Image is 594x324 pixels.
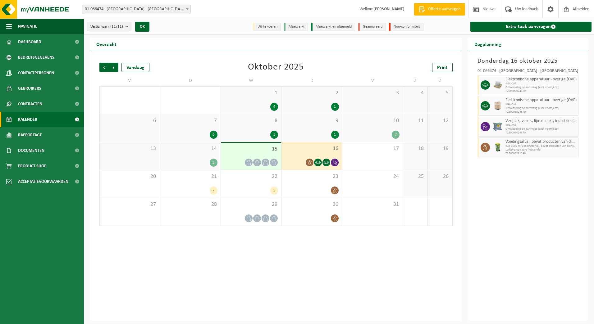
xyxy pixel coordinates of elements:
[373,7,404,11] strong: [PERSON_NAME]
[248,63,304,72] div: Oktober 2025
[477,56,579,66] h3: Donderdag 16 oktober 2025
[505,82,577,86] span: KGA Colli
[210,159,217,167] div: 3
[18,34,41,50] span: Dashboard
[109,63,118,72] span: Volgende
[505,127,577,131] span: Omwisseling op aanvraag (excl. voorrijkost)
[224,90,278,97] span: 1
[311,23,355,31] li: Afgewerkt en afgemeld
[431,90,449,97] span: 5
[224,117,278,124] span: 8
[224,146,278,153] span: 15
[505,139,577,144] span: Voedingsafval, bevat producten van dierlijke oorsprong, onverpakt, categorie 3
[392,131,400,139] div: 7
[345,117,400,124] span: 10
[270,103,278,111] div: 4
[160,75,221,86] td: D
[18,158,46,174] span: Product Shop
[345,201,400,208] span: 31
[135,22,149,32] button: OK
[210,131,217,139] div: 6
[493,122,502,131] img: PB-AP-0800-MET-02-01
[285,117,339,124] span: 9
[18,50,54,65] span: Bedrijfsgegevens
[505,86,577,89] span: Omwisseling op aanvraag (excl. voorrijkost)
[284,23,308,31] li: Afgewerkt
[431,173,449,180] span: 26
[505,110,577,114] span: T250003024370
[505,98,577,103] span: Elektronische apparatuur - overige (OVE)
[103,145,157,152] span: 13
[163,173,217,180] span: 21
[427,6,462,12] span: Offerte aanvragen
[163,145,217,152] span: 14
[505,119,577,124] span: Verf, lak, vernis, lijm en inkt, industrieel in kleinverpakking
[18,65,54,81] span: Contactpersonen
[406,145,424,152] span: 18
[389,23,423,31] li: Non-conformiteit
[110,25,123,29] count: (11/11)
[281,75,342,86] td: D
[342,75,403,86] td: V
[437,65,448,70] span: Print
[432,63,453,72] a: Print
[493,143,502,152] img: WB-0140-HPE-GN-50
[103,117,157,124] span: 6
[163,117,217,124] span: 7
[285,201,339,208] span: 30
[285,145,339,152] span: 16
[82,5,190,14] span: 01-066474 - STORA ENSO LANGERBRUGGE - GENT
[253,23,281,31] li: Uit te voeren
[403,75,428,86] td: Z
[505,103,577,106] span: KGA Colli
[3,310,104,324] iframe: chat widget
[285,90,339,97] span: 2
[505,144,577,148] span: WB-0140-HP voedingsafval, bevat producten van dierlijke oors
[270,187,278,195] div: 5
[406,90,424,97] span: 4
[345,90,400,97] span: 3
[505,89,577,93] span: T250003024370
[428,75,453,86] td: Z
[431,117,449,124] span: 12
[331,131,339,139] div: 1
[18,127,42,143] span: Rapportage
[18,81,41,96] span: Gebruikers
[18,143,44,158] span: Documenten
[505,148,577,152] span: Lediging op vaste frequentie
[90,38,123,50] h2: Overzicht
[477,69,579,75] div: 01-066474 - [GEOGRAPHIC_DATA] - [GEOGRAPHIC_DATA]
[18,174,68,189] span: Acceptatievoorwaarden
[358,23,386,31] li: Geannuleerd
[221,75,281,86] td: W
[406,117,424,124] span: 11
[406,173,424,180] span: 25
[90,22,123,31] span: Vestigingen
[224,201,278,208] span: 29
[345,145,400,152] span: 17
[87,22,131,31] button: Vestigingen(11/11)
[103,201,157,208] span: 27
[331,103,339,111] div: 1
[505,152,577,155] span: T250002221398
[99,63,109,72] span: Vorige
[224,173,278,180] span: 22
[414,3,465,16] a: Offerte aanvragen
[18,19,37,34] span: Navigatie
[470,22,592,32] a: Extra taak aanvragen
[18,96,42,112] span: Contracten
[345,173,400,180] span: 24
[270,131,278,139] div: 5
[505,77,577,82] span: Elektronische apparatuur - overige (OVE)
[468,38,507,50] h2: Dagplanning
[99,75,160,86] td: M
[505,131,577,135] span: T250003024370
[210,187,217,195] div: 7
[18,112,37,127] span: Kalender
[285,173,339,180] span: 23
[103,173,157,180] span: 20
[505,124,577,127] span: KGA Colli
[121,63,149,72] div: Vandaag
[493,101,502,110] img: PB-WB-1940-WDN-00-00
